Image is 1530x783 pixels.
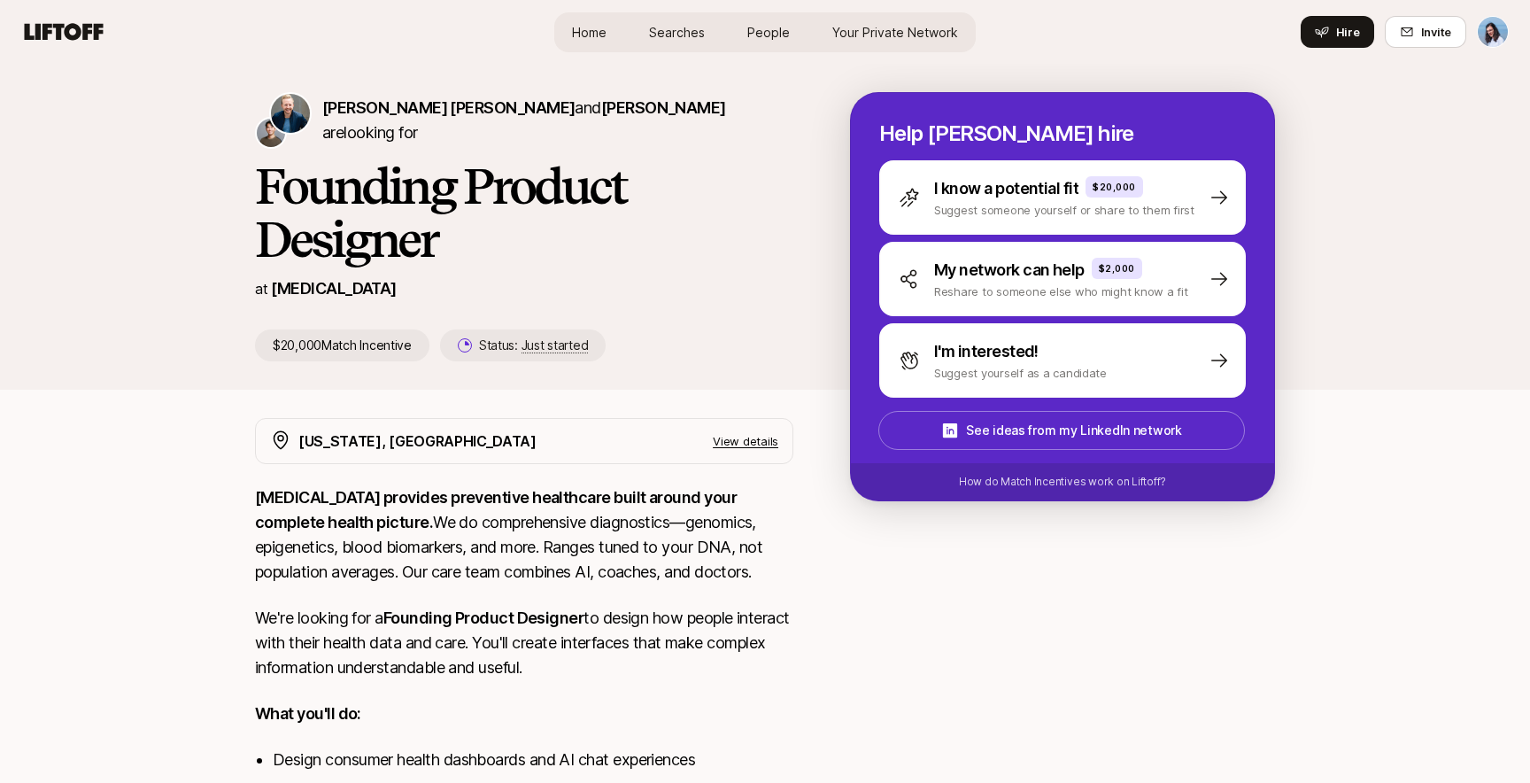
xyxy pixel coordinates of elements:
[383,609,584,627] strong: Founding Product Designer
[959,474,1166,490] p: How do Match Incentives work on Liftoff?
[255,159,793,266] h1: Founding Product Designer
[255,488,739,531] strong: [MEDICAL_DATA] provides preventive healthcare built around your complete health picture.
[273,748,793,772] li: Design consumer health dashboards and AI chat experiences
[1336,23,1360,41] span: Hire
[934,339,1039,364] p: I'm interested!
[934,258,1085,283] p: My network can help
[818,16,972,49] a: Your Private Network
[879,121,1246,146] p: Help [PERSON_NAME] hire
[934,364,1107,382] p: Suggest yourself as a candidate
[832,23,958,42] span: Your Private Network
[1478,17,1508,47] img: Dan Tase
[934,201,1194,219] p: Suggest someone yourself or share to them first
[747,23,790,42] span: People
[1099,261,1135,275] p: $2,000
[1421,23,1451,41] span: Invite
[635,16,719,49] a: Searches
[255,485,793,585] p: We do comprehensive diagnostics—genomics, epigenetics, blood biomarkers, and more. Ranges tuned t...
[255,277,267,300] p: at
[575,98,725,117] span: and
[257,119,285,147] img: David Deng
[649,23,705,42] span: Searches
[255,704,361,723] strong: What you'll do:
[479,335,588,356] p: Status:
[1385,16,1466,48] button: Invite
[572,23,607,42] span: Home
[298,430,537,453] p: [US_STATE], [GEOGRAPHIC_DATA]
[934,176,1078,201] p: I know a potential fit
[966,420,1181,441] p: See ideas from my LinkedIn network
[1093,180,1136,194] p: $20,000
[878,411,1245,450] button: See ideas from my LinkedIn network
[322,96,793,145] p: are looking for
[322,98,575,117] span: [PERSON_NAME] [PERSON_NAME]
[934,283,1188,300] p: Reshare to someone else who might know a fit
[1477,16,1509,48] button: Dan Tase
[255,329,429,361] p: $20,000 Match Incentive
[522,337,589,353] span: Just started
[713,432,778,450] p: View details
[558,16,621,49] a: Home
[271,276,396,301] p: [MEDICAL_DATA]
[271,94,310,133] img: Sagan Schultz
[255,606,793,680] p: We're looking for a to design how people interact with their health data and care. You'll create ...
[601,98,726,117] span: [PERSON_NAME]
[1301,16,1374,48] button: Hire
[733,16,804,49] a: People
